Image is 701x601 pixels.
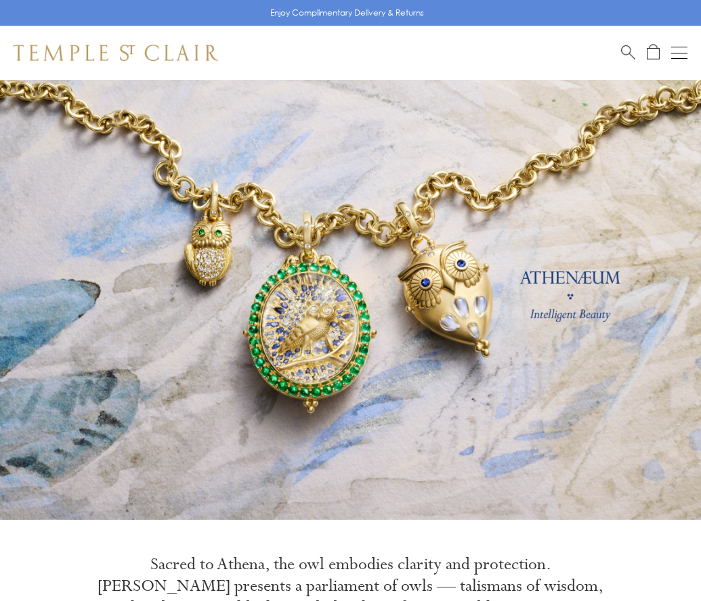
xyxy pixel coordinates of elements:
img: Temple St. Clair [14,45,218,61]
a: Open Shopping Bag [647,44,660,61]
a: Search [621,44,635,61]
p: Enjoy Complimentary Delivery & Returns [270,6,424,20]
button: Open navigation [671,45,687,61]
